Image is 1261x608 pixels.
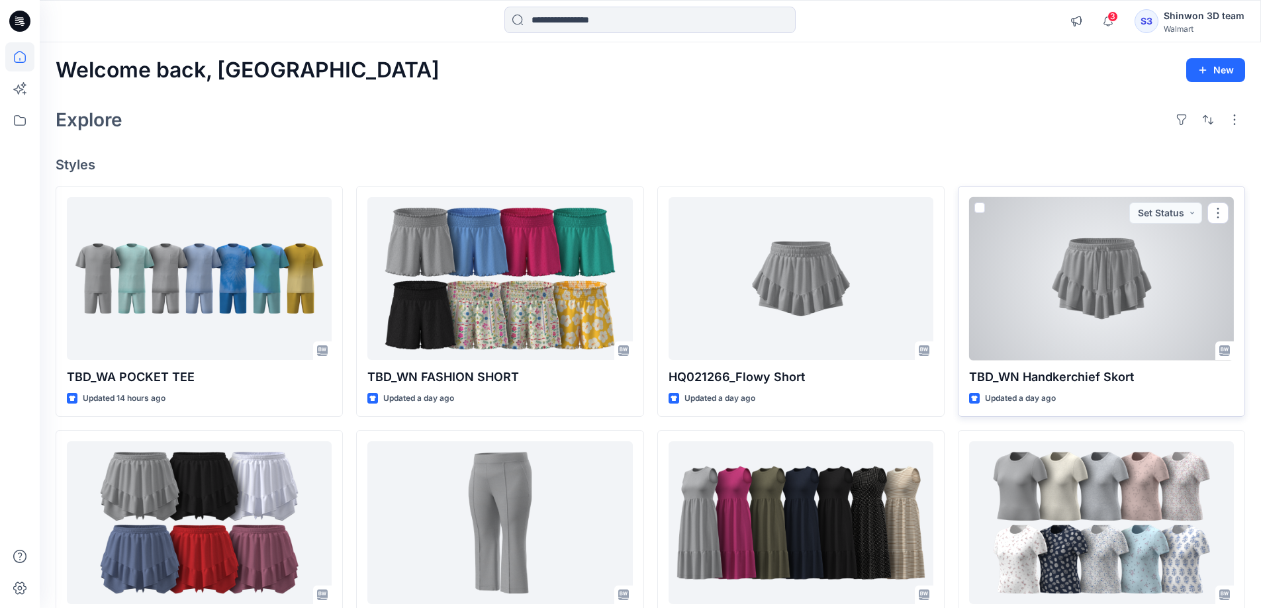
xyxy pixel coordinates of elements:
[669,368,933,386] p: HQ021266_Flowy Short
[985,392,1056,406] p: Updated a day ago
[669,441,933,605] a: TT1736016311_POST ADM_TT SS SLVLS TIERED KNIT DRESS
[684,392,755,406] p: Updated a day ago
[1164,8,1244,24] div: Shinwon 3D team
[1135,9,1158,33] div: S3
[367,368,632,386] p: TBD_WN FASHION SHORT
[1186,58,1245,82] button: New
[67,368,332,386] p: TBD_WA POCKET TEE
[367,197,632,361] a: TBD_WN FASHION SHORT
[367,441,632,605] a: TS1736016052_GV_TS KICK AND FLARE PANT
[83,392,165,406] p: Updated 14 hours ago
[56,58,440,83] h2: Welcome back, [GEOGRAPHIC_DATA]
[969,197,1234,361] a: TBD_WN Handkerchief Skort
[67,197,332,361] a: TBD_WA POCKET TEE
[1107,11,1118,22] span: 3
[1164,24,1244,34] div: Walmart
[383,392,454,406] p: Updated a day ago
[56,157,1245,173] h4: Styles
[969,441,1234,605] a: WMNS-S22626-Option_ADM_JS DROP NEEDLE SS Top
[669,197,933,361] a: HQ021266_Flowy Short
[67,441,332,605] a: TBD_TERRY_WA HANDKERCHIEF SKORT
[969,368,1234,386] p: TBD_WN Handkerchief Skort
[56,109,122,130] h2: Explore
